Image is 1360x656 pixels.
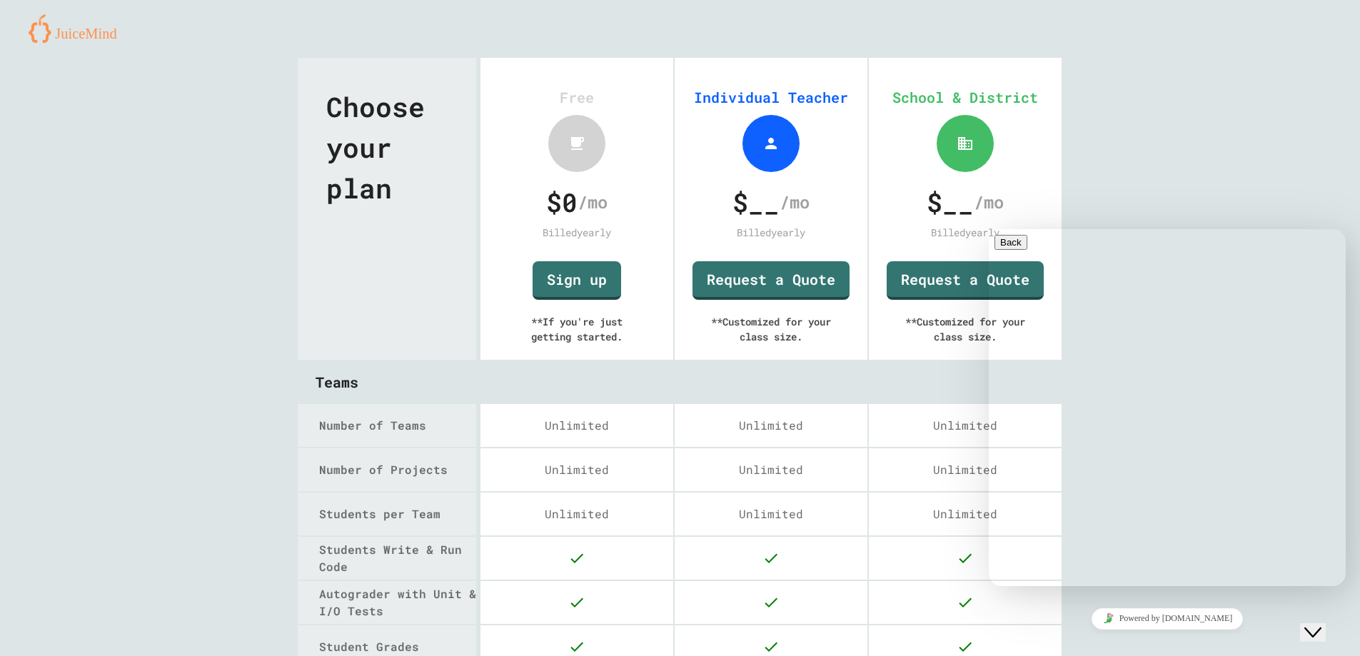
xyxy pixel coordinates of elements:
[319,461,476,478] div: Number of Projects
[692,261,850,300] a: Request a Quote
[319,638,476,655] div: Student Grades
[495,300,659,358] div: ** If you're just getting started.
[319,541,476,575] div: Students Write & Run Code
[887,183,1044,221] div: /mo
[480,404,673,447] div: Unlimited
[689,225,853,240] div: Billed yearly
[869,448,1062,491] div: Unlimited
[689,86,853,108] div: Individual Teacher
[869,404,1062,447] div: Unlimited
[675,493,867,535] div: Unlimited
[989,229,1346,586] iframe: chat widget
[883,300,1047,358] div: ** Customized for your class size.
[675,448,867,491] div: Unlimited
[692,183,850,221] div: /mo
[29,14,128,43] img: logo-orange.svg
[546,183,578,221] span: $ 0
[883,86,1047,108] div: School & District
[495,225,659,240] div: Billed yearly
[869,493,1062,535] div: Unlimited
[319,585,476,620] div: Autograder with Unit & I/O Tests
[689,300,853,358] div: ** Customized for your class size.
[887,261,1044,300] a: Request a Quote
[732,183,780,221] span: $ __
[533,261,621,300] a: Sign up
[480,448,673,491] div: Unlimited
[298,58,476,360] div: Choose your plan
[883,225,1047,240] div: Billed yearly
[319,505,476,523] div: Students per Team
[675,404,867,447] div: Unlimited
[498,183,655,221] div: /mo
[495,86,659,108] div: Free
[480,493,673,535] div: Unlimited
[1300,599,1346,642] iframe: chat widget
[927,183,974,221] span: $ __
[298,360,1062,403] div: Teams
[989,602,1346,635] iframe: chat widget
[319,417,476,434] div: Number of Teams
